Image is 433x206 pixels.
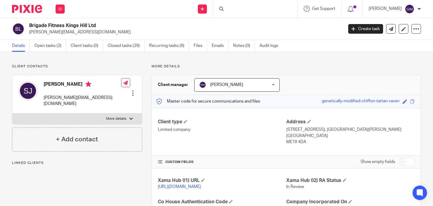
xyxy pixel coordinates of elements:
h4: Xama Hub 01) URL [158,177,286,184]
h4: Address [286,119,415,125]
p: More details [152,64,421,69]
label: Show empty fields [361,159,395,165]
span: [PERSON_NAME] [210,83,243,87]
h4: Client type [158,119,286,125]
img: svg%3E [199,81,206,88]
p: [STREET_ADDRESS], [GEOGRAPHIC_DATA][PERSON_NAME][GEOGRAPHIC_DATA] [286,127,415,139]
a: Files [194,40,207,52]
div: genetically-modified-chiffon-tartan-raven [322,98,400,105]
h4: Company Incorporated On [286,199,415,205]
p: Limited company [158,127,286,133]
h4: Co House Authentication Code [158,199,286,205]
img: svg%3E [12,23,25,35]
p: Linked clients [12,161,142,165]
p: [PERSON_NAME][EMAIL_ADDRESS][DOMAIN_NAME] [44,95,121,107]
h4: CUSTOM FIELDS [158,160,286,164]
a: Audit logs [259,40,283,52]
h4: + Add contact [56,135,98,144]
a: Open tasks (2) [34,40,66,52]
a: Recurring tasks (6) [149,40,189,52]
h4: [PERSON_NAME] [44,81,121,89]
a: Client tasks (0) [71,40,103,52]
h4: Xama Hub 02) RA Status [286,177,415,184]
p: More details [106,116,126,121]
p: ME19 4DA [286,139,415,145]
a: Emails [212,40,229,52]
img: Pixie [12,5,42,13]
i: Primary [85,81,91,87]
a: Details [12,40,30,52]
img: svg%3E [18,81,38,100]
span: Get Support [312,7,335,11]
p: [PERSON_NAME] [369,6,402,12]
a: [URL][DOMAIN_NAME] [158,185,201,189]
p: [PERSON_NAME][EMAIL_ADDRESS][DOMAIN_NAME] [29,29,339,35]
img: svg%3E [405,4,414,14]
a: Closed tasks (29) [108,40,145,52]
span: In Review [286,185,304,189]
p: Master code for secure communications and files [156,98,260,104]
h2: Brigade Fitness Kings Hill Ltd [29,23,277,29]
a: Notes (0) [233,40,255,52]
a: Create task [348,24,383,34]
p: Client contacts [12,64,142,69]
h3: Client manager [158,82,188,88]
